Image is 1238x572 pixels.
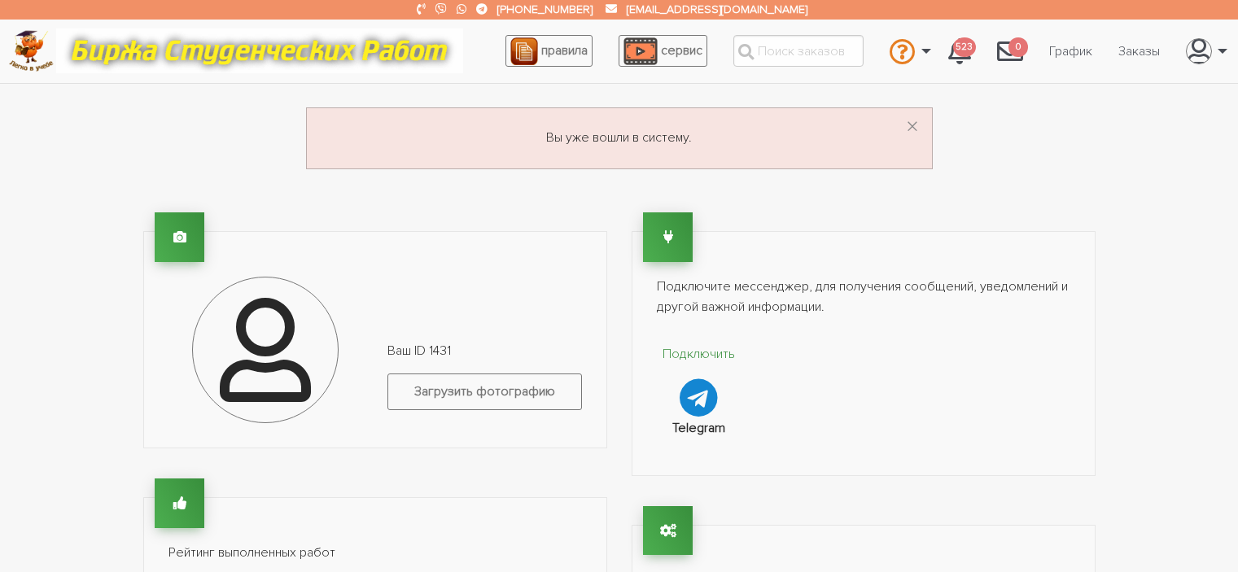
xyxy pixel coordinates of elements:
[1105,36,1173,67] a: Заказы
[906,111,919,143] span: ×
[9,30,54,72] img: logo-c4363faeb99b52c628a42810ed6dfb4293a56d4e4775eb116515dfe7f33672af.png
[657,344,742,417] a: Подключить
[619,35,707,67] a: сервис
[541,42,588,59] span: правила
[672,420,725,436] strong: Telegram
[733,35,864,67] input: Поиск заказов
[935,29,984,73] a: 523
[623,37,658,65] img: play_icon-49f7f135c9dc9a03216cfdbccbe1e3994649169d890fb554cedf0eac35a01ba8.png
[375,341,594,423] div: Ваш ID 1431
[1036,36,1105,67] a: График
[56,28,463,73] img: motto-12e01f5a76059d5f6a28199ef077b1f78e012cfde436ab5cf1d4517935686d32.gif
[1008,37,1028,58] span: 0
[657,277,1070,318] p: Подключите мессенджер, для получения сообщений, уведомлений и другой важной информации.
[984,29,1036,73] a: 0
[497,2,593,16] a: [PHONE_NUMBER]
[326,128,912,149] p: Вы уже вошли в систему.
[953,37,976,58] span: 523
[657,344,742,365] p: Подключить
[387,373,582,410] label: Загрузить фотографию
[627,2,807,16] a: [EMAIL_ADDRESS][DOMAIN_NAME]
[505,35,593,67] a: правила
[661,42,702,59] span: сервис
[906,115,919,141] button: Dismiss alert
[168,543,582,564] p: Рейтинг выполненных работ
[510,37,538,65] img: agreement_icon-feca34a61ba7f3d1581b08bc946b2ec1ccb426f67415f344566775c155b7f62c.png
